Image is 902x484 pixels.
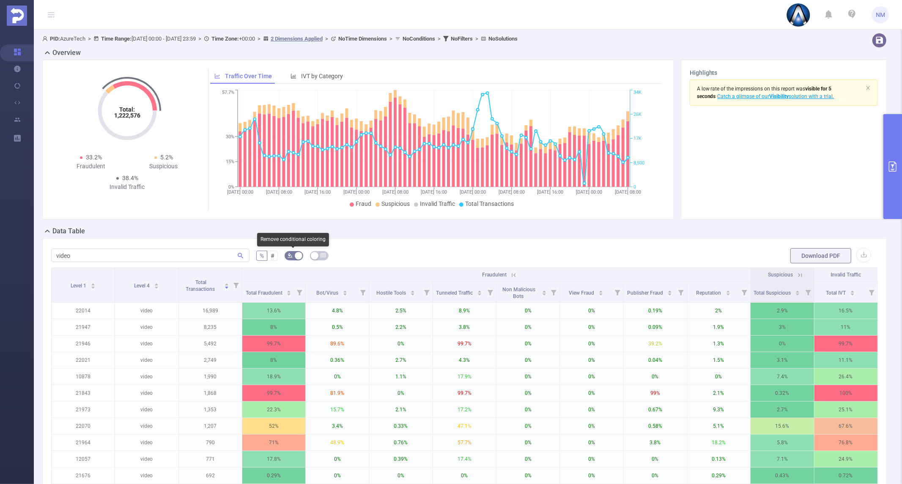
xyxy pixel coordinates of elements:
[306,435,369,451] p: 48.9%
[369,352,432,368] p: 2.7%
[496,435,559,451] p: 0%
[52,352,115,368] p: 22021
[560,418,623,434] p: 0%
[403,36,435,42] b: No Conditions
[560,468,623,484] p: 0%
[435,36,443,42] span: >
[91,183,164,191] div: Invalid Traffic
[227,189,253,195] tspan: [DATE] 00:00
[242,418,305,434] p: 52%
[410,292,415,295] i: icon: caret-down
[51,249,249,262] input: Search...
[369,336,432,352] p: 0%
[624,435,687,451] p: 3.8%
[410,289,415,292] i: icon: caret-up
[306,468,369,484] p: 0%
[542,292,547,295] i: icon: caret-down
[293,282,305,302] i: Filter menu
[560,303,623,319] p: 0%
[496,451,559,467] p: 0%
[306,369,369,385] p: 0%
[560,369,623,385] p: 0%
[496,468,559,484] p: 0%
[306,319,369,335] p: 0.5%
[316,290,340,296] span: Bot/Virus
[42,36,518,42] span: AzureTech [DATE] 00:00 - [DATE] 23:59 +00:00
[242,369,305,385] p: 18.9%
[122,175,138,181] span: 38.4%
[751,402,814,418] p: 2.7%
[369,451,432,467] p: 0.39%
[343,292,348,295] i: icon: caret-down
[242,435,305,451] p: 71%
[696,290,723,296] span: Reputation
[421,282,433,302] i: Filter menu
[496,352,559,368] p: 0%
[369,435,432,451] p: 0.76%
[542,289,547,294] div: Sort
[599,292,603,295] i: icon: caret-down
[624,303,687,319] p: 0.19%
[484,282,496,302] i: Filter menu
[433,418,496,434] p: 47.1%
[814,468,877,484] p: 0.72%
[120,106,135,113] tspan: Total:
[502,287,535,299] span: Non Malicious Bots
[255,36,263,42] span: >
[224,282,229,287] div: Sort
[52,385,115,401] p: 21843
[271,252,274,259] span: #
[376,290,407,296] span: Hostile Tools
[179,418,242,434] p: 1,207
[560,319,623,335] p: 0%
[488,36,518,42] b: No Solutions
[560,336,623,352] p: 0%
[115,385,178,401] p: video
[768,272,793,278] span: Suspicious
[52,319,115,335] p: 21947
[624,352,687,368] p: 0.04%
[115,418,178,434] p: video
[266,189,292,195] tspan: [DATE] 08:00
[633,90,642,96] tspan: 34K
[242,336,305,352] p: 99.7%
[115,352,178,368] p: video
[343,189,370,195] tspan: [DATE] 00:00
[668,289,672,292] i: icon: caret-up
[115,319,178,335] p: video
[802,282,814,302] i: Filter menu
[179,336,242,352] p: 5,492
[226,159,234,165] tspan: 15%
[795,289,800,292] i: icon: caret-up
[687,435,750,451] p: 18.2%
[321,253,326,258] i: icon: table
[624,336,687,352] p: 39.2%
[624,369,687,385] p: 0%
[433,319,496,335] p: 3.8%
[537,189,564,195] tspan: [DATE] 16:00
[687,303,750,319] p: 2%
[287,289,291,292] i: icon: caret-up
[751,336,814,352] p: 0%
[560,385,623,401] p: 0%
[115,451,178,467] p: video
[599,289,603,292] i: icon: caret-up
[687,319,750,335] p: 1.9%
[496,336,559,352] p: 0%
[627,290,664,296] span: Publisher Fraud
[52,48,81,58] h2: Overview
[115,303,178,319] p: video
[90,282,96,287] div: Sort
[850,289,855,294] div: Sort
[369,402,432,418] p: 2.1%
[50,36,60,42] b: PID:
[751,303,814,319] p: 2.9%
[716,93,834,99] span: Catch a glimpse of our solution with a trial.
[224,285,229,288] i: icon: caret-down
[306,385,369,401] p: 81.9%
[598,289,603,294] div: Sort
[179,451,242,467] p: 771
[814,319,877,335] p: 11%
[306,352,369,368] p: 0.36%
[687,418,750,434] p: 5.1%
